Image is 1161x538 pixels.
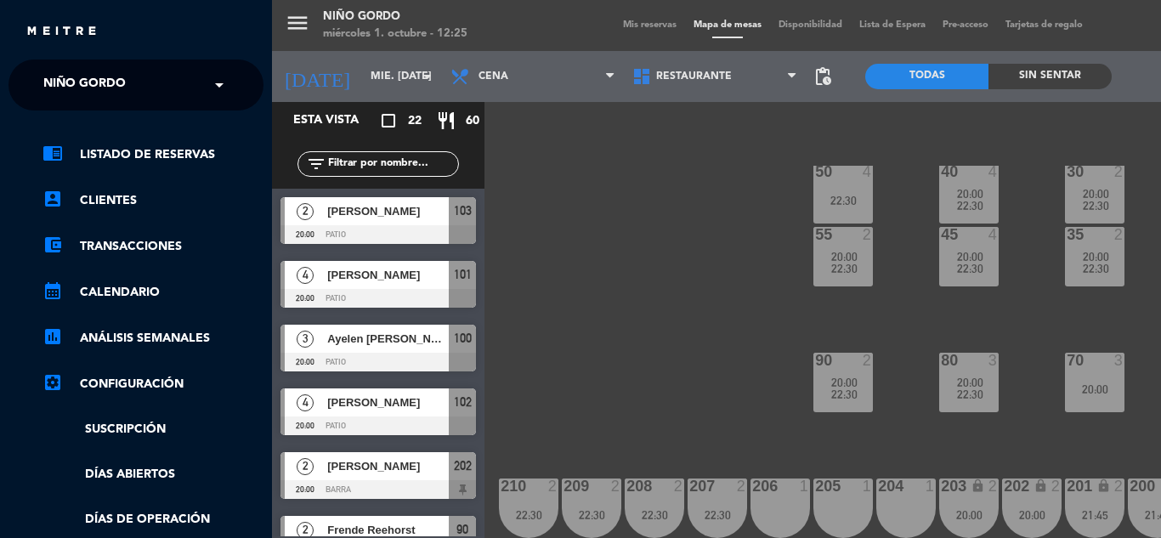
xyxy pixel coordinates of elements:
[297,203,314,220] span: 2
[42,190,263,211] a: account_boxClientes
[42,144,263,165] a: chrome_reader_modeListado de Reservas
[378,110,399,131] i: crop_square
[297,267,314,284] span: 4
[306,154,326,174] i: filter_list
[42,420,263,439] a: Suscripción
[454,264,472,285] span: 101
[43,67,126,103] span: Niño Gordo
[42,236,263,257] a: account_balance_walletTransacciones
[327,266,449,284] span: [PERSON_NAME]
[42,465,263,484] a: Días abiertos
[326,155,458,173] input: Filtrar por nombre...
[327,202,449,220] span: [PERSON_NAME]
[25,25,98,38] img: MEITRE
[327,330,449,348] span: Ayelen [PERSON_NAME]
[436,110,456,131] i: restaurant
[297,394,314,411] span: 4
[454,392,472,412] span: 102
[454,456,472,476] span: 202
[297,458,314,475] span: 2
[454,201,472,221] span: 103
[42,326,63,347] i: assessment
[42,235,63,255] i: account_balance_wallet
[466,111,479,131] span: 60
[42,282,263,303] a: calendar_monthCalendario
[280,110,394,131] div: Esta vista
[327,457,449,475] span: [PERSON_NAME]
[42,328,263,348] a: assessmentANÁLISIS SEMANALES
[408,111,422,131] span: 22
[42,280,63,301] i: calendar_month
[42,372,63,393] i: settings_applications
[42,143,63,163] i: chrome_reader_mode
[297,331,314,348] span: 3
[454,328,472,348] span: 100
[42,189,63,209] i: account_box
[42,510,263,530] a: Días de Operación
[42,374,263,394] a: Configuración
[327,394,449,411] span: [PERSON_NAME]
